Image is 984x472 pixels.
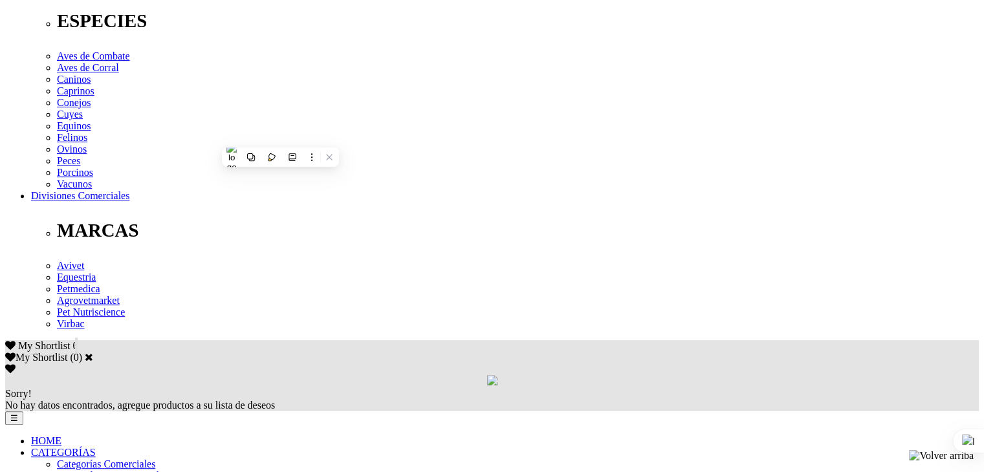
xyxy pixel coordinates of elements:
[57,318,85,329] a: Virbac
[57,306,125,317] a: Pet Nutriscience
[31,190,129,201] a: Divisiones Comerciales
[57,74,91,85] a: Caninos
[57,272,96,283] a: Equestria
[57,178,92,189] a: Vacunos
[57,295,120,306] a: Agrovetmarket
[57,283,100,294] a: Petmedica
[57,155,80,166] a: Peces
[57,62,119,73] a: Aves de Corral
[57,50,130,61] a: Aves de Combate
[57,144,87,155] a: Ovinos
[5,411,23,425] button: ☰
[5,352,67,363] label: My Shortlist
[6,332,223,466] iframe: Brevo live chat
[57,10,979,32] p: ESPECIES
[5,388,979,411] div: No hay datos encontrados, agregue productos a su lista de deseos
[57,109,83,120] a: Cuyes
[57,167,93,178] a: Porcinos
[57,220,979,241] p: MARCAS
[909,450,974,462] img: Volver arriba
[57,260,84,271] a: Avivet
[5,388,32,399] span: Sorry!
[57,97,91,108] a: Conejos
[487,375,497,385] img: loading.gif
[57,120,91,131] a: Equinos
[57,132,87,143] a: Felinos
[57,85,94,96] a: Caprinos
